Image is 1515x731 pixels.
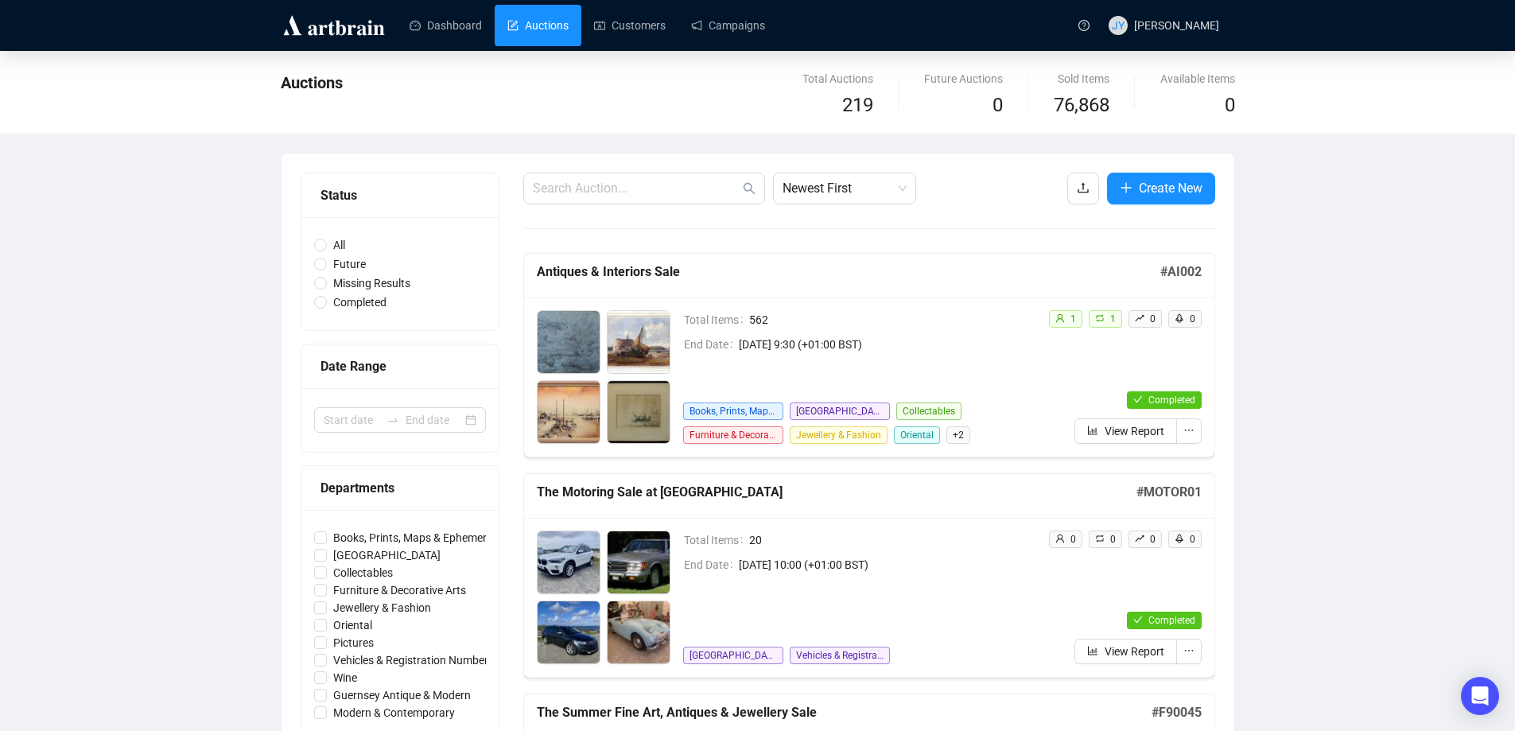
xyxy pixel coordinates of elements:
span: Total Items [684,531,749,549]
span: plus [1120,181,1132,194]
span: bar-chart [1087,645,1098,656]
div: Available Items [1160,70,1235,87]
img: logo [281,13,387,38]
span: search [743,182,756,195]
span: [DATE] 10:00 (+01:00 BST) [739,556,1035,574]
div: Date Range [320,356,480,376]
span: rise [1135,313,1144,323]
span: 219 [842,94,873,116]
span: rocket [1175,534,1184,543]
span: Guernsey Antique & Modern [327,686,477,704]
input: Start date [324,411,380,429]
span: upload [1077,181,1090,194]
span: JY [1112,17,1125,34]
span: 562 [749,311,1035,329]
input: Search Auction... [533,179,740,198]
a: Campaigns [691,5,765,46]
input: End date [406,411,462,429]
h5: The Motoring Sale at [GEOGRAPHIC_DATA] [537,483,1136,502]
span: [DATE] 9:30 (+01:00 BST) [739,336,1035,353]
span: Auctions [281,73,343,92]
span: 1 [1070,313,1076,325]
span: check [1133,615,1143,624]
span: Collectables [327,564,399,581]
span: user [1055,313,1065,323]
span: Collectables [896,402,961,420]
span: 0 [1190,313,1195,325]
a: Dashboard [410,5,482,46]
span: to [387,414,399,426]
span: Oriental [327,616,379,634]
span: question-circle [1078,20,1090,31]
span: End Date [684,336,739,353]
span: ellipsis [1183,645,1195,656]
span: Newest First [783,173,907,204]
h5: # F90045 [1152,703,1202,722]
img: 2_1.jpg [608,311,670,373]
span: 0 [1225,94,1235,116]
span: Completed [1148,395,1195,406]
span: [PERSON_NAME] [1134,19,1219,32]
a: Auctions [507,5,569,46]
span: check [1133,395,1143,404]
span: View Report [1105,643,1164,660]
button: Create New [1107,173,1215,204]
span: 0 [1110,534,1116,545]
span: ellipsis [1183,425,1195,436]
a: The Motoring Sale at [GEOGRAPHIC_DATA]#MOTOR01Total Items20End Date[DATE] 10:00 (+01:00 BST)[GEOG... [523,473,1215,678]
span: Pictures [327,634,380,651]
span: Oriental [894,426,940,444]
div: Open Intercom Messenger [1461,677,1499,715]
div: Status [320,185,480,205]
img: 3_1.jpg [538,601,600,663]
span: Total Items [684,311,749,329]
span: Books, Prints, Maps & Ephemera [327,529,499,546]
span: Create New [1139,178,1202,198]
div: Departments [320,478,480,498]
a: Antiques & Interiors Sale#AI002Total Items562End Date[DATE] 9:30 (+01:00 BST)Books, Prints, Maps ... [523,253,1215,457]
h5: # AI002 [1160,262,1202,282]
span: 0 [993,94,1003,116]
span: user [1055,534,1065,543]
span: 0 [1150,313,1156,325]
span: View Report [1105,422,1164,440]
div: Future Auctions [924,70,1003,87]
span: swap-right [387,414,399,426]
span: Completed [327,294,393,311]
span: bar-chart [1087,425,1098,436]
span: 0 [1070,534,1076,545]
span: retweet [1095,534,1105,543]
img: 2_1.jpg [608,531,670,593]
span: Wine [327,669,363,686]
h5: The Summer Fine Art, Antiques & Jewellery Sale [537,703,1152,722]
div: Total Auctions [802,70,873,87]
span: 76,868 [1054,91,1109,121]
img: 1_1.jpg [538,531,600,593]
span: Vehicles & Registration Numbers [790,647,890,664]
span: 0 [1190,534,1195,545]
div: Sold Items [1054,70,1109,87]
span: Books, Prints, Maps & Ephemera [683,402,783,420]
a: Customers [594,5,666,46]
button: View Report [1074,418,1177,444]
img: 4_1.jpg [608,381,670,443]
span: Vehicles & Registration Numbers [327,651,500,669]
span: 20 [749,531,1035,549]
span: Completed [1148,615,1195,626]
span: Missing Results [327,274,417,292]
h5: Antiques & Interiors Sale [537,262,1160,282]
span: 0 [1150,534,1156,545]
button: View Report [1074,639,1177,664]
span: [GEOGRAPHIC_DATA] [683,647,783,664]
img: 3_1.jpg [538,381,600,443]
span: 1 [1110,313,1116,325]
span: + 2 [946,426,970,444]
span: All [327,236,352,254]
span: Future [327,255,372,273]
span: Jewellery & Fashion [327,599,437,616]
img: 4_1.jpg [608,601,670,663]
span: [GEOGRAPHIC_DATA] [790,402,890,420]
span: rise [1135,534,1144,543]
h5: # MOTOR01 [1136,483,1202,502]
span: Furniture & Decorative Arts [327,581,472,599]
